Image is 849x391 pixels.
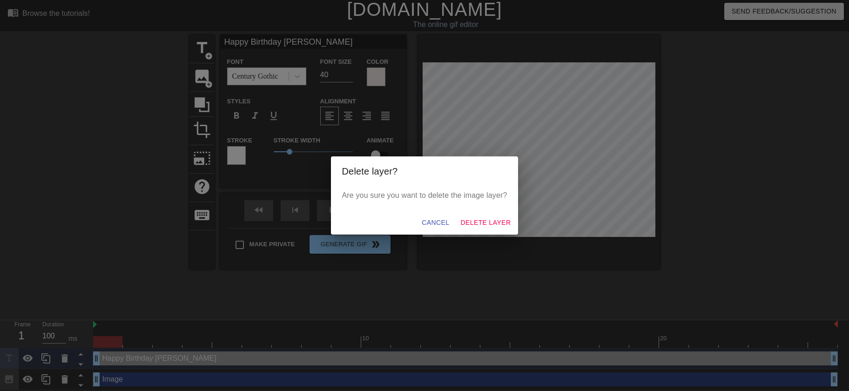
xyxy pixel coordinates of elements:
[422,217,449,229] span: Cancel
[342,190,507,201] p: Are you sure you want to delete the image layer?
[460,217,511,229] span: Delete Layer
[457,214,514,231] button: Delete Layer
[418,214,453,231] button: Cancel
[342,164,507,179] h2: Delete layer?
